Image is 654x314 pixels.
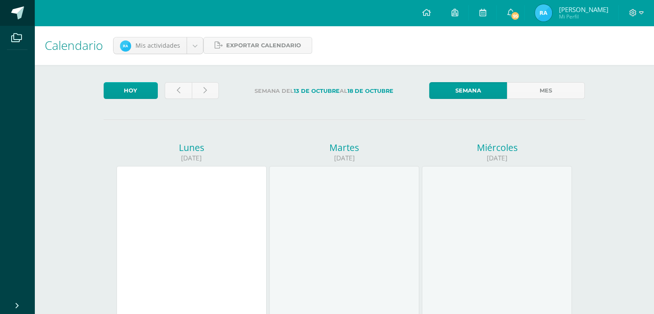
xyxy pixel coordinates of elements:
[226,37,301,53] span: Exportar calendario
[422,154,572,163] div: [DATE]
[559,5,608,14] span: [PERSON_NAME]
[559,13,608,20] span: Mi Perfil
[347,88,393,94] strong: 18 de Octubre
[294,88,340,94] strong: 13 de Octubre
[135,41,180,49] span: Mis actividades
[507,82,585,99] a: Mes
[510,11,520,21] span: 95
[422,142,572,154] div: Miércoles
[269,142,419,154] div: Martes
[120,40,131,52] img: 0f0c08f5f9bc3081dd8c3f26c4e273ea.png
[429,82,507,99] a: Semana
[535,4,552,22] img: 571d27c3cc3ab882cd38767506b83c26.png
[269,154,419,163] div: [DATE]
[203,37,312,54] a: Exportar calendario
[226,82,422,100] label: Semana del al
[117,154,267,163] div: [DATE]
[104,82,158,99] a: Hoy
[45,37,103,53] span: Calendario
[114,37,203,54] a: Mis actividades
[117,142,267,154] div: Lunes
